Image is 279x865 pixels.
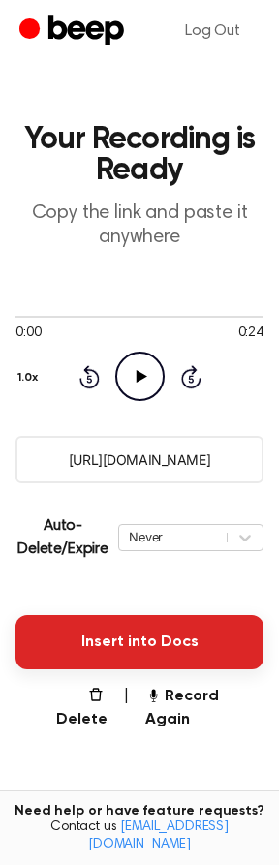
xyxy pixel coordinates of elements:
[166,8,260,54] a: Log Out
[145,685,263,731] button: Record Again
[19,13,129,50] a: Beep
[39,685,108,731] button: Delete
[88,820,229,851] a: [EMAIL_ADDRESS][DOMAIN_NAME]
[129,528,217,546] div: Never
[123,685,130,731] span: |
[15,201,263,250] p: Copy the link and paste it anywhere
[238,324,263,344] span: 0:24
[15,514,110,561] p: Auto-Delete/Expire
[15,124,263,186] h1: Your Recording is Ready
[15,361,46,394] button: 1.0x
[12,819,267,853] span: Contact us
[15,324,41,344] span: 0:00
[15,615,263,669] button: Insert into Docs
